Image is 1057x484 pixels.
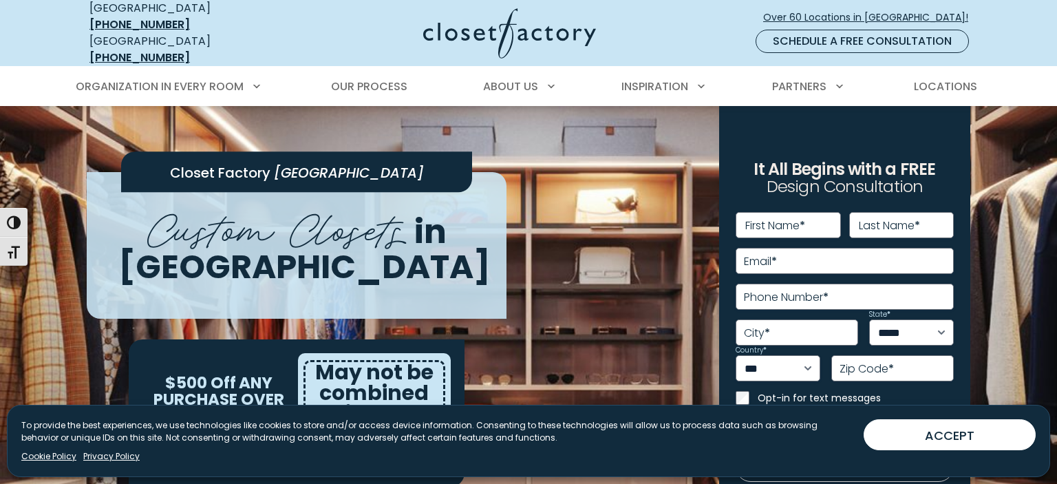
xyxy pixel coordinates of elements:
[744,292,829,303] label: Phone Number
[744,328,770,339] label: City
[21,450,76,463] a: Cookie Policy
[736,347,767,354] label: Country
[315,357,434,449] span: May not be combined with any other offer.
[76,78,244,94] span: Organization in Every Room
[66,67,991,106] nav: Primary Menu
[89,50,190,65] a: [PHONE_NUMBER]
[758,391,954,405] label: Opt-in for text messages
[767,176,923,198] span: Design Consultation
[756,30,969,53] a: Schedule a Free Consultation
[331,78,407,94] span: Our Process
[840,364,894,375] label: Zip Code
[914,78,977,94] span: Locations
[864,419,1036,450] button: ACCEPT
[423,8,596,59] img: Closet Factory Logo
[83,450,140,463] a: Privacy Policy
[869,311,890,318] label: State
[118,209,491,290] span: in [GEOGRAPHIC_DATA]
[745,220,805,231] label: First Name
[621,78,688,94] span: Inspiration
[483,78,538,94] span: About Us
[772,78,826,94] span: Partners
[762,6,980,30] a: Over 60 Locations in [GEOGRAPHIC_DATA]!
[89,33,289,66] div: [GEOGRAPHIC_DATA]
[153,372,284,427] span: ANY PURCHASE OVER $3000
[21,419,853,444] p: To provide the best experiences, we use technologies like cookies to store and/or access device i...
[165,372,236,394] span: $500 Off
[89,17,190,32] a: [PHONE_NUMBER]
[170,163,270,182] span: Closet Factory
[859,220,920,231] label: Last Name
[744,256,777,267] label: Email
[754,158,935,180] span: It All Begins with a FREE
[763,10,979,25] span: Over 60 Locations in [GEOGRAPHIC_DATA]!
[274,163,424,182] span: [GEOGRAPHIC_DATA]
[147,194,407,257] span: Custom Closets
